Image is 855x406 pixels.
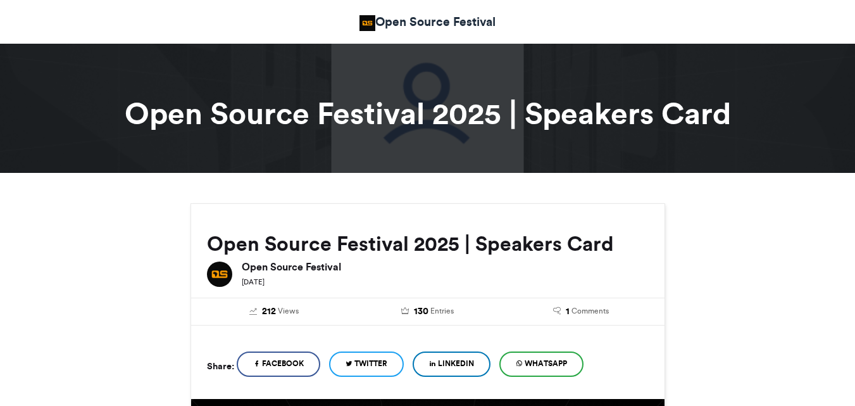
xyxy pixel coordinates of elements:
small: [DATE] [242,277,265,286]
h1: Open Source Festival 2025 | Speakers Card [77,98,779,129]
h5: Share: [207,358,234,374]
img: Open Source Community Africa [359,15,375,31]
span: 1 [566,305,570,319]
span: WhatsApp [525,358,567,369]
a: 1 Comments [514,305,649,319]
img: Open Source Festival [207,262,232,287]
span: Twitter [354,358,387,369]
span: Entries [430,305,454,317]
a: LinkedIn [413,352,490,377]
h2: Open Source Festival 2025 | Speakers Card [207,232,649,255]
span: 130 [414,305,428,319]
a: 212 Views [207,305,342,319]
span: Comments [571,305,609,317]
span: LinkedIn [438,358,474,369]
a: Twitter [329,352,404,377]
a: Facebook [237,352,320,377]
span: 212 [262,305,276,319]
span: Facebook [262,358,304,369]
a: 130 Entries [360,305,495,319]
h6: Open Source Festival [242,262,649,272]
a: Open Source Festival [359,13,496,31]
a: WhatsApp [499,352,584,377]
span: Views [278,305,299,317]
